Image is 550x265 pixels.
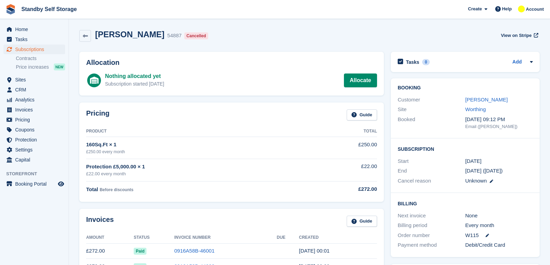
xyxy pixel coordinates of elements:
a: menu [3,45,65,54]
span: Price increases [16,64,49,70]
a: menu [3,155,65,165]
div: 160Sq.Ft × 1 [86,141,307,149]
div: End [398,167,465,175]
div: Email ([PERSON_NAME]) [465,123,533,130]
a: menu [3,145,65,155]
h2: Billing [398,200,533,207]
span: View on Stripe [501,32,531,39]
span: Protection [15,135,57,145]
h2: Pricing [86,109,110,121]
a: Guide [347,109,377,121]
a: Add [512,58,522,66]
div: 54887 [167,32,182,40]
a: Price increases NEW [16,63,65,71]
span: W115 [465,232,479,239]
span: Paid [134,248,146,255]
img: stora-icon-8386f47178a22dfd0bd8f6a31ec36ba5ce8667c1dd55bd0f319d3a0aa187defe.svg [6,4,16,14]
th: Total [307,126,377,137]
div: Payment method [398,241,465,249]
td: £22.00 [307,159,377,181]
a: [PERSON_NAME] [465,97,508,102]
div: NEW [54,63,65,70]
span: Coupons [15,125,57,135]
div: Nothing allocated yet [105,72,164,80]
span: Unknown [465,178,487,184]
div: Protection £5,000.00 × 1 [86,163,307,171]
div: Site [398,106,465,114]
span: Account [526,6,544,13]
div: Debit/Credit Card [465,241,533,249]
div: Order number [398,232,465,239]
time: 2025-08-28 23:01:13 UTC [299,248,330,254]
a: Allocate [344,73,377,87]
a: menu [3,179,65,189]
a: Preview store [57,180,65,188]
h2: Allocation [86,59,377,67]
span: CRM [15,85,57,95]
span: Storefront [6,170,69,177]
span: [DATE] ([DATE]) [465,168,503,174]
th: Status [134,232,174,243]
a: menu [3,75,65,85]
div: Cancel reason [398,177,465,185]
span: Pricing [15,115,57,125]
a: Guide [347,216,377,227]
span: Analytics [15,95,57,105]
a: menu [3,35,65,44]
span: Invoices [15,105,57,115]
span: Booking Portal [15,179,57,189]
span: Total [86,186,98,192]
div: £272.00 [307,185,377,193]
th: Product [86,126,307,137]
span: Home [15,24,57,34]
div: £250.00 every month [86,149,307,155]
span: Sites [15,75,57,85]
div: Every month [465,222,533,229]
span: Before discounts [100,187,133,192]
div: Billing period [398,222,465,229]
a: View on Stripe [498,30,540,41]
div: £22.00 every month [86,170,307,177]
span: Create [468,6,482,12]
a: 0916A58B-46001 [174,248,215,254]
time: 2024-09-28 23:00:00 UTC [465,157,481,165]
a: menu [3,135,65,145]
div: Next invoice [398,212,465,220]
span: Capital [15,155,57,165]
span: Help [502,6,512,12]
img: Glenn Fisher [518,6,525,12]
div: Cancelled [184,32,208,39]
div: [DATE] 09:12 PM [465,116,533,124]
a: menu [3,85,65,95]
div: None [465,212,533,220]
a: menu [3,125,65,135]
a: menu [3,105,65,115]
h2: [PERSON_NAME] [95,30,164,39]
span: Tasks [15,35,57,44]
td: £250.00 [307,137,377,159]
a: Contracts [16,55,65,62]
div: Start [398,157,465,165]
h2: Subscription [398,145,533,152]
span: Subscriptions [15,45,57,54]
a: menu [3,115,65,125]
div: Subscription started [DATE] [105,80,164,88]
a: menu [3,24,65,34]
th: Invoice Number [174,232,277,243]
h2: Invoices [86,216,114,227]
div: 0 [422,59,430,65]
a: menu [3,95,65,105]
span: Settings [15,145,57,155]
th: Due [277,232,299,243]
th: Created [299,232,377,243]
a: Standby Self Storage [19,3,80,15]
div: Customer [398,96,465,104]
a: Worthing [465,106,486,112]
th: Amount [86,232,134,243]
td: £272.00 [86,243,134,259]
h2: Tasks [406,59,419,65]
div: Booked [398,116,465,130]
h2: Booking [398,85,533,91]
